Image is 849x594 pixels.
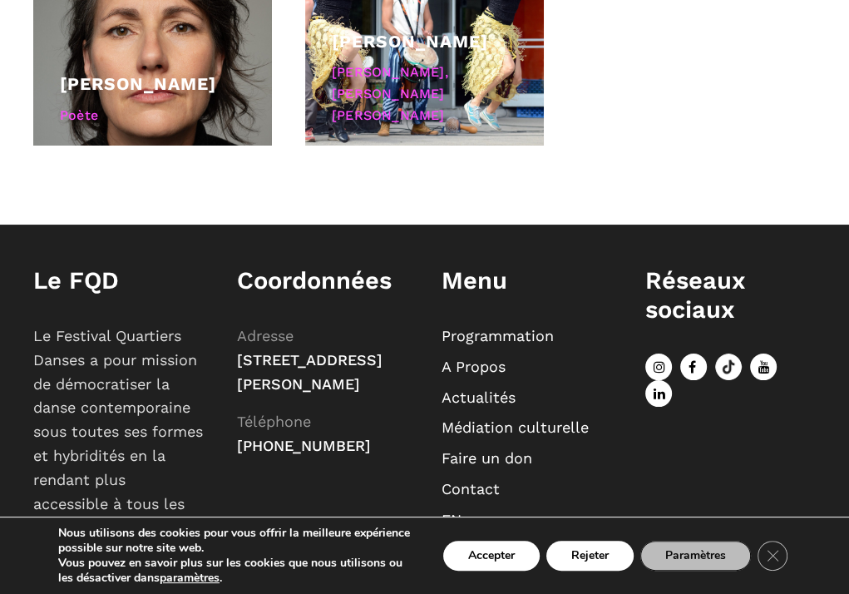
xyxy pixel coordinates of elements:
[160,571,220,586] button: paramètres
[442,418,589,436] a: Médiation culturelle
[60,105,245,126] div: Poète
[332,31,488,52] a: [PERSON_NAME]
[442,449,532,467] a: Faire un don
[58,556,414,586] p: Vous pouvez en savoir plus sur les cookies que nous utilisons ou les désactiver dans .
[442,327,554,344] a: Programmation
[237,266,407,295] h1: Coordonnées
[33,266,204,295] h1: Le FQD
[237,413,311,430] span: Téléphone
[442,511,462,528] a: EN
[645,266,816,324] h1: Réseaux sociaux
[237,351,383,393] span: [STREET_ADDRESS][PERSON_NAME]
[442,480,500,497] a: Contact
[442,358,506,375] a: A Propos
[640,541,751,571] button: Paramètres
[60,73,216,94] a: [PERSON_NAME]
[442,266,612,295] h1: Menu
[442,389,516,406] a: Actualités
[33,324,204,540] p: Le Festival Quartiers Danses a pour mission de démocratiser la danse contemporaine sous toutes se...
[443,541,540,571] button: Accepter
[58,526,414,556] p: Nous utilisons des cookies pour vous offrir la meilleure expérience possible sur notre site web.
[332,62,517,126] div: [PERSON_NAME], [PERSON_NAME] [PERSON_NAME]
[237,437,371,454] span: [PHONE_NUMBER]
[758,541,787,571] button: Close GDPR Cookie Banner
[546,541,634,571] button: Rejeter
[237,327,294,344] span: Adresse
